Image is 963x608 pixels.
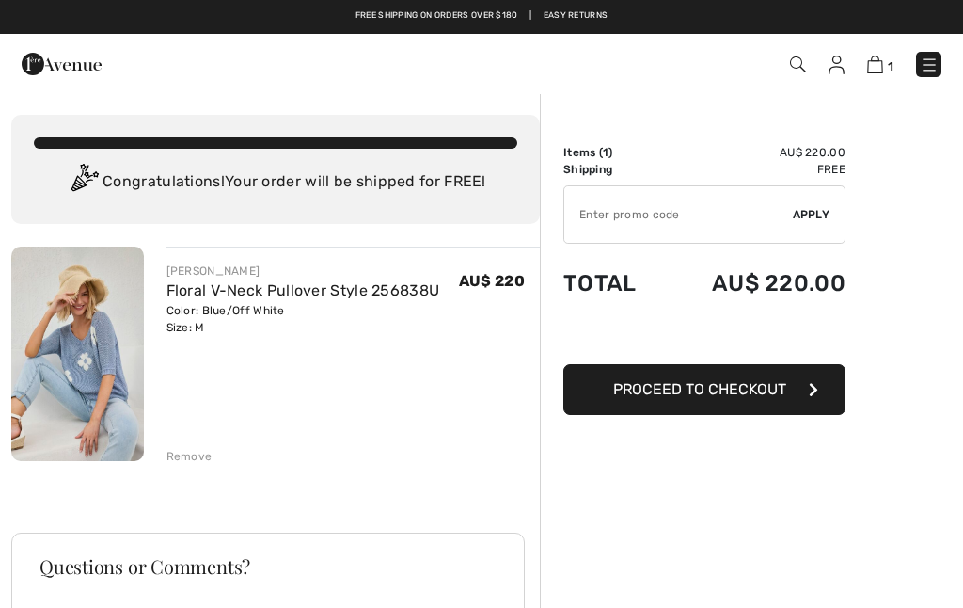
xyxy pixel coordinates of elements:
td: Shipping [563,161,663,178]
a: Free shipping on orders over $180 [355,9,518,23]
img: Search [790,56,806,72]
img: Menu [920,56,939,74]
span: Apply [793,206,830,223]
a: 1 [867,53,893,75]
iframe: PayPal [563,315,845,358]
button: Proceed to Checkout [563,364,845,415]
img: Congratulation2.svg [65,164,103,201]
a: Floral V-Neck Pullover Style 256838U [166,281,440,299]
h3: Questions or Comments? [39,557,497,576]
img: Floral V-Neck Pullover Style 256838U [11,247,144,461]
div: Congratulations! Your order will be shipped for FREE! [34,164,517,201]
span: AU$ 220 [459,272,525,290]
a: 1ère Avenue [22,54,102,72]
td: AU$ 220.00 [663,144,845,161]
a: Easy Returns [544,9,608,23]
img: 1ère Avenue [22,45,102,83]
td: Items ( ) [563,144,663,161]
div: Remove [166,448,213,465]
img: My Info [829,56,845,74]
span: 1 [888,59,893,73]
input: Promo code [564,186,793,243]
span: Proceed to Checkout [613,380,786,398]
td: Total [563,251,663,315]
div: Color: Blue/Off White Size: M [166,302,440,336]
span: | [529,9,531,23]
div: [PERSON_NAME] [166,263,440,280]
img: Shopping Bag [867,56,883,73]
td: AU$ 220.00 [663,251,845,315]
td: Free [663,161,845,178]
span: 1 [603,146,608,159]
